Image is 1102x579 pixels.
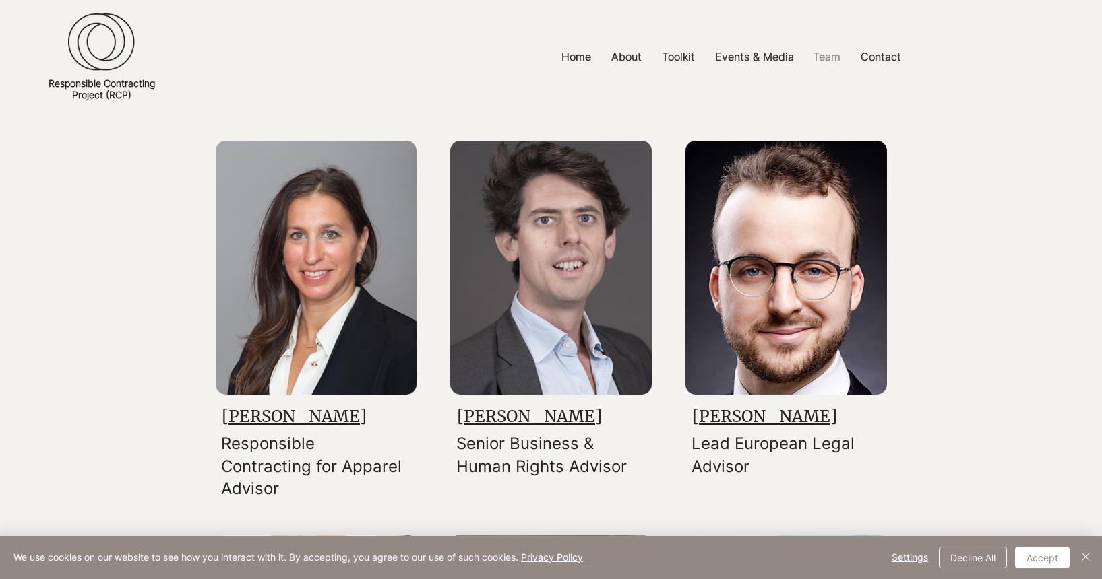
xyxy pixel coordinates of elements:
span: We use cookies on our website to see how you interact with it. By accepting, you agree to our use... [13,551,583,564]
p: Responsible Contracting for Apparel Advisor [221,432,402,500]
a: Responsible ContractingProject (RCP) [49,77,155,100]
a: Privacy Policy [521,551,583,563]
button: Decline All [939,547,1007,568]
a: Toolkit [652,42,705,72]
nav: Site [389,42,1073,72]
p: Lead European Legal Advisor [692,432,873,477]
p: Toolkit [655,42,702,72]
p: Senior Business & Human Rights Advisor [456,432,638,477]
button: Accept [1015,547,1070,568]
span: Settings [892,547,928,568]
p: Home [555,42,598,72]
p: Team [806,42,847,72]
a: [PERSON_NAME] [692,406,837,427]
a: Team [803,42,851,72]
a: Contact [851,42,911,72]
a: [PERSON_NAME] [457,406,602,427]
a: [PERSON_NAME] [222,406,367,427]
a: Events & Media [705,42,803,72]
a: About [601,42,652,72]
img: Close [1078,549,1094,565]
p: Contact [854,42,908,72]
button: Close [1078,547,1094,568]
p: Events & Media [708,42,801,72]
a: Home [551,42,601,72]
p: About [605,42,648,72]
